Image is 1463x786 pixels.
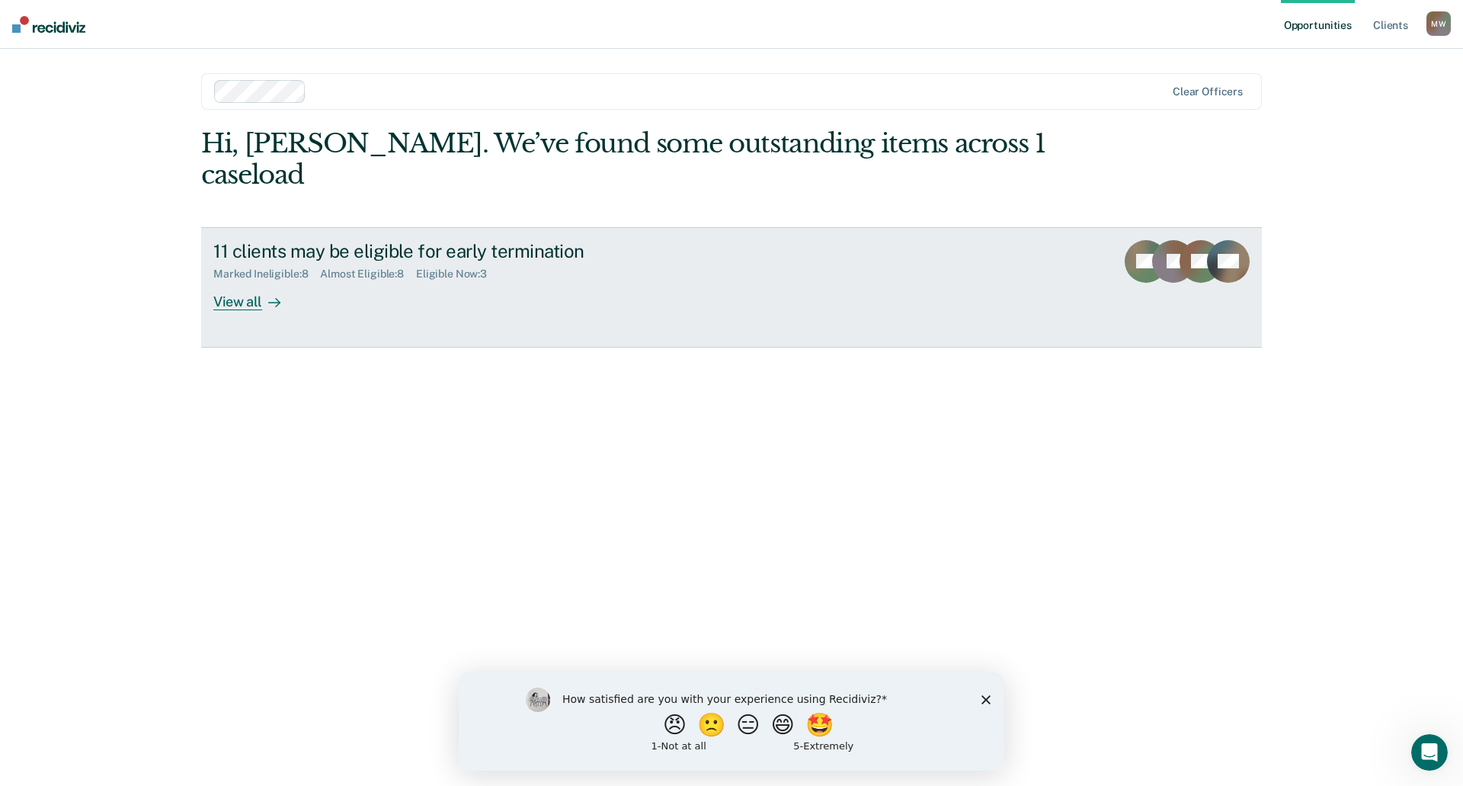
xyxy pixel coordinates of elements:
[213,240,748,262] div: 11 clients may be eligible for early termination
[1426,11,1451,36] button: MW
[416,268,499,281] div: Eligible Now : 3
[1411,734,1448,771] iframe: Intercom live chat
[12,16,85,33] img: Recidiviz
[1173,85,1243,98] div: Clear officers
[459,672,1004,771] iframe: Survey by Kim from Recidiviz
[201,227,1262,348] a: 11 clients may be eligible for early terminationMarked Ineligible:8Almost Eligible:8Eligible Now:...
[320,268,416,281] div: Almost Eligible : 8
[201,128,1050,191] div: Hi, [PERSON_NAME]. We’ve found some outstanding items across 1 caseload
[1426,11,1451,36] div: M W
[213,268,320,281] div: Marked Ineligible : 8
[213,281,299,310] div: View all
